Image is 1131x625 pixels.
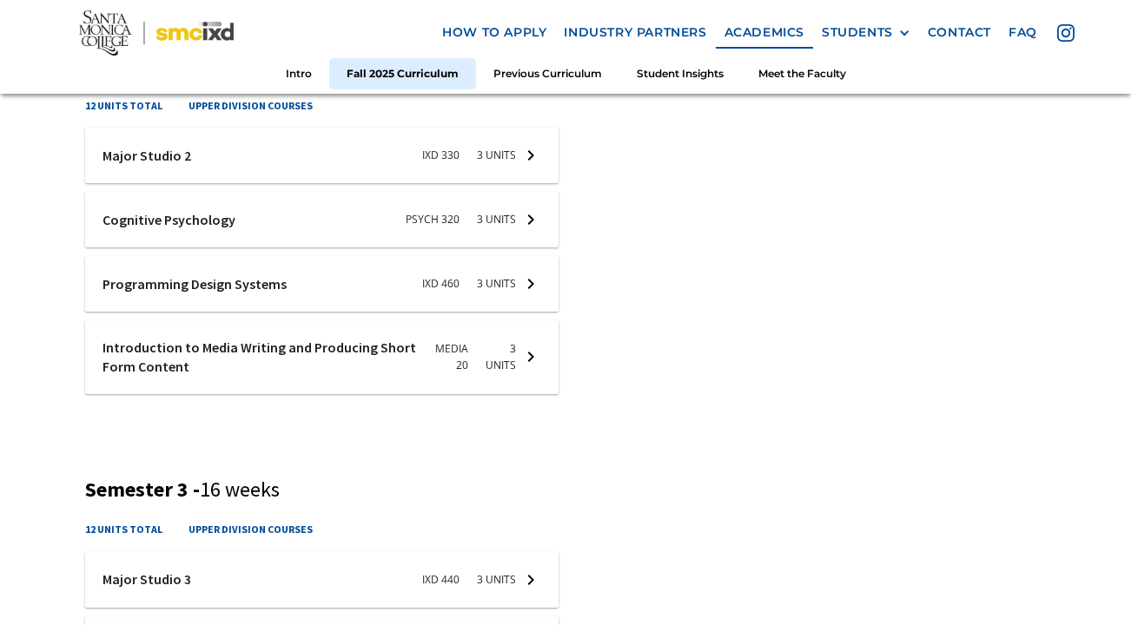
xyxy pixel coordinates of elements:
[188,97,313,114] h4: upper division courses
[1000,16,1046,49] a: faq
[268,57,329,89] a: Intro
[716,16,813,49] a: Academics
[919,16,1000,49] a: contact
[555,16,715,49] a: industry partners
[822,25,893,40] div: STUDENTS
[476,57,619,89] a: Previous Curriculum
[741,57,863,89] a: Meet the Faculty
[822,25,910,40] div: STUDENTS
[329,57,476,89] a: Fall 2025 Curriculum
[85,521,162,537] h4: 12 units total
[200,476,280,503] span: 16 weeks
[79,10,234,56] img: Santa Monica College - SMC IxD logo
[188,521,313,537] h4: upper division courses
[85,97,162,114] h4: 12 units total
[433,16,555,49] a: how to apply
[619,57,741,89] a: Student Insights
[85,477,1047,503] h3: Semester 3 -
[1057,24,1075,42] img: icon - instagram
